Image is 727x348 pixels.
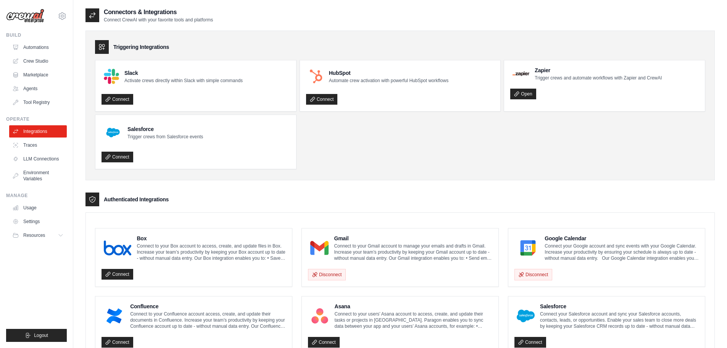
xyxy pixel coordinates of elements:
[9,139,67,151] a: Traces
[104,308,125,324] img: Confluence Logo
[9,55,67,67] a: Crew Studio
[517,308,535,324] img: Salesforce Logo
[9,41,67,53] a: Automations
[9,69,67,81] a: Marketplace
[104,69,119,84] img: Slack Logo
[329,69,448,77] h4: HubSpot
[540,311,699,329] p: Connect your Salesforce account and sync your Salesforce accounts, contacts, leads, or opportunit...
[124,69,243,77] h4: Slack
[334,235,492,242] h4: Gmail
[124,78,243,84] p: Activate crews directly within Slack with simple commands
[514,269,552,280] button: Disconnect
[308,337,340,348] a: Connect
[104,8,213,17] h2: Connectors & Integrations
[535,75,662,81] p: Trigger crews and automate workflows with Zapier and CrewAI
[540,303,699,310] h4: Salesforce
[306,94,338,105] a: Connect
[104,240,131,256] img: Box Logo
[127,134,203,140] p: Trigger crews from Salesforce events
[6,116,67,122] div: Operate
[9,167,67,185] a: Environment Variables
[329,78,448,84] p: Automate crew activation with powerful HubSpot workflows
[308,69,324,84] img: HubSpot Logo
[130,303,286,310] h4: Confluence
[6,329,67,342] button: Logout
[9,153,67,165] a: LLM Connections
[130,311,286,329] p: Connect to your Confluence account access, create, and update their documents in Confluence. Incr...
[104,17,213,23] p: Connect CrewAI with your favorite tools and platforms
[104,196,169,203] h3: Authenticated Integrations
[9,96,67,108] a: Tool Registry
[102,94,133,105] a: Connect
[335,311,492,329] p: Connect to your users’ Asana account to access, create, and update their tasks or projects in [GE...
[34,332,48,338] span: Logout
[513,71,529,76] img: Zapier Logo
[334,243,492,261] p: Connect to your Gmail account to manage your emails and drafts in Gmail. Increase your team’s pro...
[9,202,67,214] a: Usage
[545,235,699,242] h4: Google Calendar
[102,269,133,280] a: Connect
[9,125,67,138] a: Integrations
[102,337,133,348] a: Connect
[104,123,122,142] img: Salesforce Logo
[310,308,329,324] img: Asana Logo
[137,243,286,261] p: Connect to your Box account to access, create, and update files in Box. Increase your team’s prod...
[6,193,67,199] div: Manage
[517,240,539,256] img: Google Calendar Logo
[137,235,286,242] h4: Box
[9,215,67,228] a: Settings
[127,125,203,133] h4: Salesforce
[514,337,546,348] a: Connect
[102,152,133,162] a: Connect
[6,9,44,23] img: Logo
[510,89,536,99] a: Open
[113,43,169,51] h3: Triggering Integrations
[9,83,67,95] a: Agents
[545,243,699,261] p: Connect your Google account and sync events with your Google Calendar. Increase your productivity...
[6,32,67,38] div: Build
[23,232,45,238] span: Resources
[535,66,662,74] h4: Zapier
[310,240,329,256] img: Gmail Logo
[308,269,346,280] button: Disconnect
[335,303,492,310] h4: Asana
[9,229,67,241] button: Resources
